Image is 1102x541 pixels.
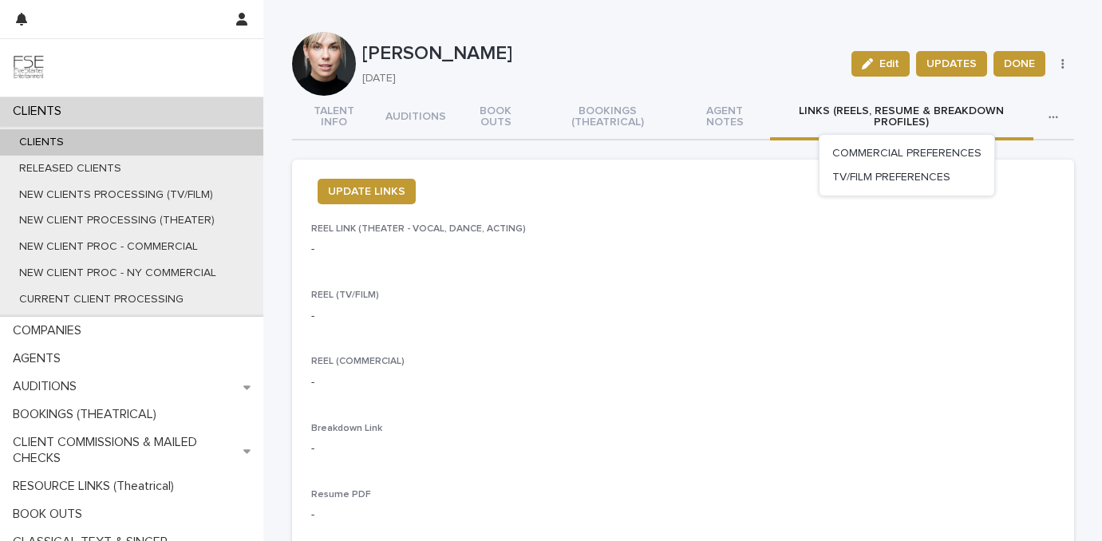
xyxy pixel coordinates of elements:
[6,214,227,227] p: NEW CLIENT PROCESSING (THEATER)
[679,96,770,140] button: AGENT NOTES
[311,308,1055,325] p: -
[362,72,833,85] p: [DATE]
[311,507,547,523] p: -
[993,51,1045,77] button: DONE
[311,440,1055,457] p: -
[311,357,405,366] span: REEL (COMMERCIAL)
[311,424,382,433] span: Breakdown Link
[311,490,371,500] span: Resume PDF
[536,96,680,140] button: BOOKINGS (THEATRICAL)
[362,42,839,65] p: [PERSON_NAME]
[832,172,950,183] span: TV/FILM PREFERENCES
[6,188,226,202] p: NEW CLIENTS PROCESSING (TV/FILM)
[6,407,169,422] p: BOOKINGS (THEATRICAL)
[6,479,187,494] p: RESOURCE LINKS (Theatrical)
[311,224,526,234] span: REEL LINK (THEATER - VOCAL, DANCE, ACTING)
[6,162,134,176] p: RELEASED CLIENTS
[6,323,94,338] p: COMPANIES
[6,293,196,306] p: CURRENT CLIENT PROCESSING
[13,52,45,84] img: 9JgRvJ3ETPGCJDhvPVA5
[6,507,95,522] p: BOOK OUTS
[879,58,899,69] span: Edit
[6,379,89,394] p: AUDITIONS
[318,179,416,204] button: UPDATE LINKS
[311,241,314,258] p: -
[926,56,977,72] span: UPDATES
[6,240,211,254] p: NEW CLIENT PROC - COMMERCIAL
[6,435,243,465] p: CLIENT COMMISSIONS & MAILED CHECKS
[6,104,74,119] p: CLIENTS
[851,51,910,77] button: Edit
[311,374,1055,391] p: -
[6,267,229,280] p: NEW CLIENT PROC - NY COMMERCIAL
[1004,56,1035,72] span: DONE
[292,96,376,140] button: TALENT INFO
[376,96,456,140] button: AUDITIONS
[311,290,379,300] span: REEL (TV/FILM)
[832,148,982,159] span: COMMERCIAL PREFERENCES
[6,136,77,149] p: CLIENTS
[328,184,405,199] span: UPDATE LINKS
[916,51,987,77] button: UPDATES
[6,351,73,366] p: AGENTS
[456,96,536,140] button: BOOK OUTS
[770,96,1033,140] button: LINKS (REELS, RESUME & BREAKDOWN PROFILES)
